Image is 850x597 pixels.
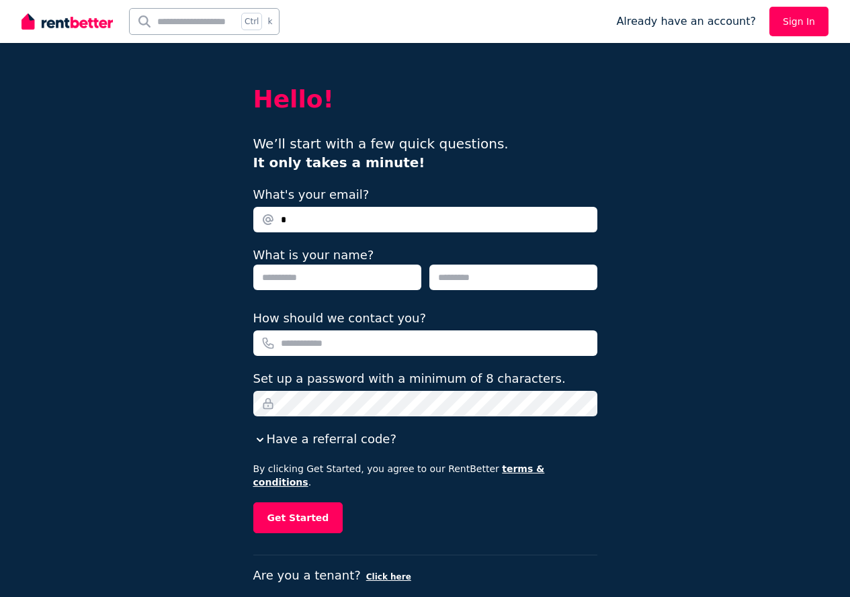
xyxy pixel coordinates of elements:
span: Ctrl [241,13,262,30]
button: Get Started [253,502,343,533]
button: Click here [366,571,411,582]
p: Are you a tenant? [253,566,597,585]
button: Have a referral code? [253,430,396,449]
label: What's your email? [253,185,370,204]
label: What is your name? [253,248,374,262]
h2: Hello! [253,86,597,113]
p: By clicking Get Started, you agree to our RentBetter . [253,462,597,489]
a: Sign In [769,7,828,36]
span: Already have an account? [616,13,756,30]
span: k [267,16,272,27]
b: It only takes a minute! [253,154,425,171]
span: We’ll start with a few quick questions. [253,136,509,171]
label: Set up a password with a minimum of 8 characters. [253,369,566,388]
label: How should we contact you? [253,309,427,328]
img: RentBetter [22,11,113,32]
